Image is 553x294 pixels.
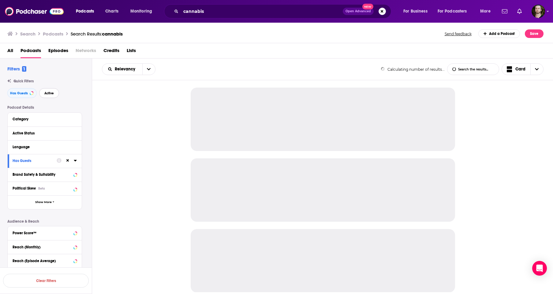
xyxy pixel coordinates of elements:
a: Add a Podcast [478,29,520,38]
a: Show notifications dropdown [499,6,510,17]
span: Relevancy [115,67,137,71]
button: Active [39,88,59,98]
div: Brand Safety & Suitability [13,172,72,177]
div: Has Guests [13,159,53,163]
h2: Choose List sort [102,63,155,75]
div: Calculating number of results... [381,67,445,72]
button: Choose View [502,63,544,75]
a: Lists [127,46,136,58]
div: Search podcasts, credits, & more... [170,4,397,18]
a: All [7,46,13,58]
a: Credits [103,46,119,58]
button: Reach (Episode Average) [13,257,77,264]
div: Open Intercom Messenger [532,261,547,276]
div: Reach (Monthly) [13,245,72,249]
a: Podcasts [21,46,41,58]
span: For Podcasters [438,7,467,16]
p: Audience & Reach [7,219,82,224]
button: Active Status [13,129,77,137]
span: Podcasts [76,7,94,16]
button: open menu [102,67,142,71]
button: open menu [399,6,435,16]
h2: Filters [7,66,26,72]
button: Reach (Monthly) [13,243,77,251]
h3: Podcasts [43,31,63,37]
button: Open AdvancedNew [343,8,374,15]
span: New [362,4,373,9]
button: Clear Filters [3,274,89,288]
button: Send feedback [443,31,473,36]
div: Reach (Episode Average) [13,259,72,263]
img: Podchaser - Follow, Share and Rate Podcasts [5,6,64,17]
h3: Search [20,31,35,37]
button: open menu [126,6,160,16]
div: Language [13,145,73,149]
span: More [480,7,491,16]
span: Networks [76,46,96,58]
button: Political SkewBeta [13,184,77,192]
button: open menu [434,6,476,16]
a: Search Results:cannabis [71,31,123,37]
div: Beta [38,187,45,190]
div: Category [13,117,73,121]
span: Logged in as OutlierAudio [532,5,545,18]
span: Active [44,92,54,95]
p: Podcast Details [7,105,82,110]
span: Show More [35,201,52,204]
div: Search Results: [71,31,123,37]
button: Power Score™ [13,229,77,236]
span: Monitoring [130,7,152,16]
span: Card [515,67,525,71]
input: Search podcasts, credits, & more... [181,6,343,16]
a: Charts [101,6,122,16]
button: Has Guests [7,88,37,98]
a: Episodes [48,46,68,58]
button: Show More [8,195,82,209]
span: Has Guests [10,92,28,95]
span: Charts [105,7,118,16]
span: 1 [22,66,26,72]
span: Political Skew [13,186,36,190]
button: open menu [476,6,498,16]
button: open menu [72,6,102,16]
div: Power Score™ [13,231,72,235]
img: User Profile [532,5,545,18]
span: For Business [403,7,428,16]
button: Category [13,115,77,123]
button: Show profile menu [532,5,545,18]
a: Show notifications dropdown [515,6,524,17]
div: Active Status [13,131,73,135]
button: Save [525,29,544,38]
span: Open Advanced [346,10,371,13]
button: Language [13,143,77,151]
span: Quick Filters [13,79,34,83]
button: open menu [142,64,155,75]
button: Has Guests [13,157,57,164]
span: cannabis [102,31,123,37]
button: Brand Safety & Suitability [13,171,77,178]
